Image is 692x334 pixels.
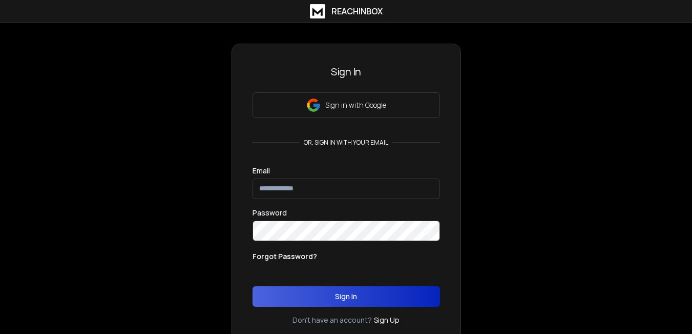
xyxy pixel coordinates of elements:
[310,4,325,18] img: logo
[374,315,400,325] a: Sign Up
[331,5,383,17] h1: ReachInbox
[253,65,440,79] h3: Sign In
[253,209,287,217] label: Password
[310,4,383,18] a: ReachInbox
[325,100,386,110] p: Sign in with Google
[253,251,317,262] p: Forgot Password?
[300,139,392,147] p: or, sign in with your email
[253,167,270,174] label: Email
[253,92,440,118] button: Sign in with Google
[253,286,440,307] button: Sign In
[292,315,372,325] p: Don't have an account?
